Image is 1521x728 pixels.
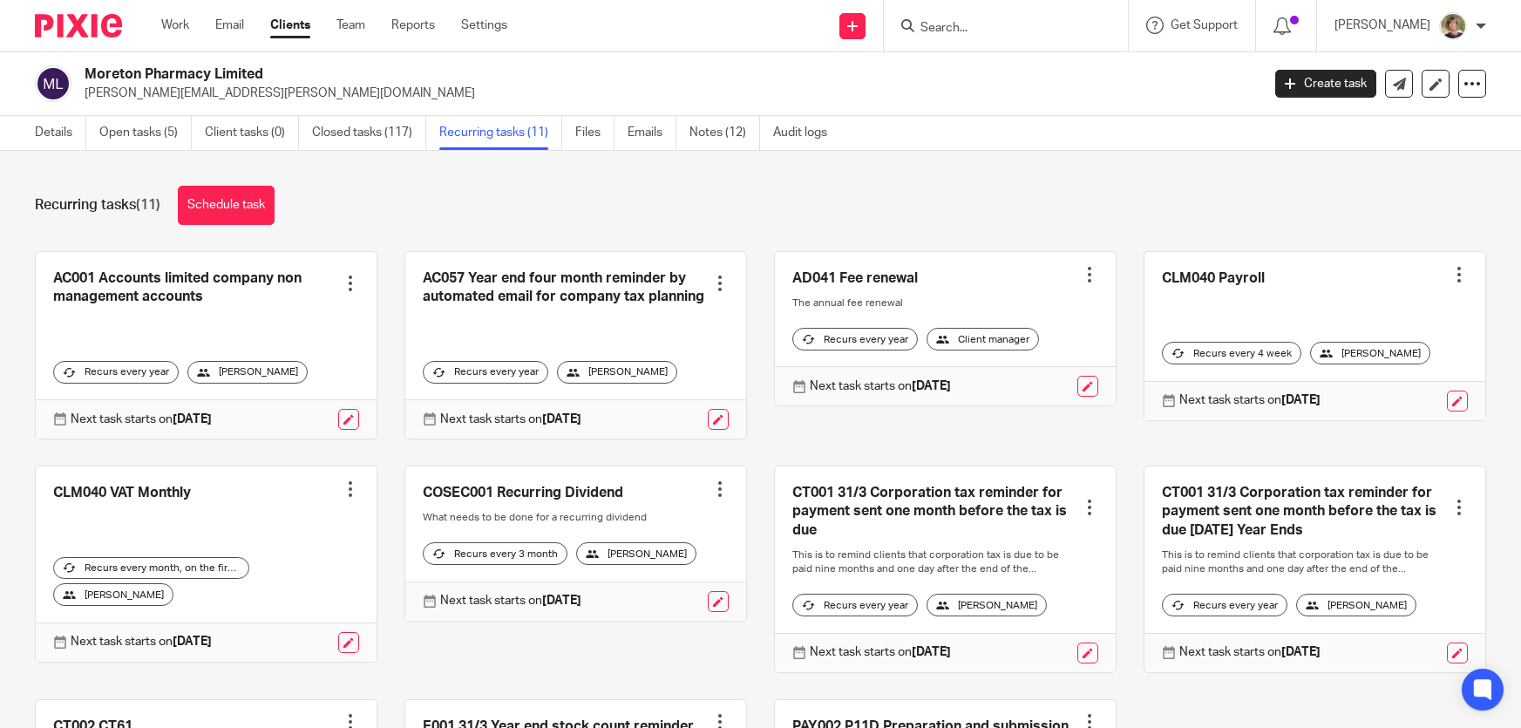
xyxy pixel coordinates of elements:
[1162,342,1301,364] div: Recurs every 4 week
[205,116,299,150] a: Client tasks (0)
[542,413,581,425] strong: [DATE]
[423,542,567,565] div: Recurs every 3 month
[439,116,562,150] a: Recurring tasks (11)
[178,186,275,225] a: Schedule task
[71,411,212,428] p: Next task starts on
[1179,643,1321,661] p: Next task starts on
[440,592,581,609] p: Next task starts on
[35,14,122,37] img: Pixie
[810,643,951,661] p: Next task starts on
[810,378,951,395] p: Next task starts on
[1296,594,1416,616] div: [PERSON_NAME]
[136,198,160,212] span: (11)
[35,196,160,214] h1: Recurring tasks
[99,116,192,150] a: Open tasks (5)
[689,116,760,150] a: Notes (12)
[927,328,1039,350] div: Client manager
[53,583,173,606] div: [PERSON_NAME]
[557,361,677,384] div: [PERSON_NAME]
[173,413,212,425] strong: [DATE]
[919,21,1076,37] input: Search
[85,85,1249,102] p: [PERSON_NAME][EMAIL_ADDRESS][PERSON_NAME][DOMAIN_NAME]
[461,17,507,34] a: Settings
[85,65,1016,84] h2: Moreton Pharmacy Limited
[1310,342,1430,364] div: [PERSON_NAME]
[628,116,676,150] a: Emails
[336,17,365,34] a: Team
[1334,17,1430,34] p: [PERSON_NAME]
[792,594,918,616] div: Recurs every year
[542,595,581,607] strong: [DATE]
[35,116,86,150] a: Details
[927,594,1047,616] div: [PERSON_NAME]
[1439,12,1467,40] img: High%20Res%20Andrew%20Price%20Accountants_Poppy%20Jakes%20photography-1142.jpg
[1275,70,1376,98] a: Create task
[576,542,696,565] div: [PERSON_NAME]
[912,646,951,658] strong: [DATE]
[391,17,435,34] a: Reports
[270,17,310,34] a: Clients
[161,17,189,34] a: Work
[53,361,179,384] div: Recurs every year
[912,380,951,392] strong: [DATE]
[1162,594,1287,616] div: Recurs every year
[53,557,249,580] div: Recurs every month, on the first workday
[773,116,840,150] a: Audit logs
[575,116,615,150] a: Files
[312,116,426,150] a: Closed tasks (117)
[35,65,71,102] img: svg%3E
[187,361,308,384] div: [PERSON_NAME]
[173,636,212,648] strong: [DATE]
[1281,646,1321,658] strong: [DATE]
[1281,394,1321,406] strong: [DATE]
[423,361,548,384] div: Recurs every year
[792,328,918,350] div: Recurs every year
[440,411,581,428] p: Next task starts on
[215,17,244,34] a: Email
[1171,19,1238,31] span: Get Support
[1179,391,1321,409] p: Next task starts on
[71,633,212,650] p: Next task starts on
